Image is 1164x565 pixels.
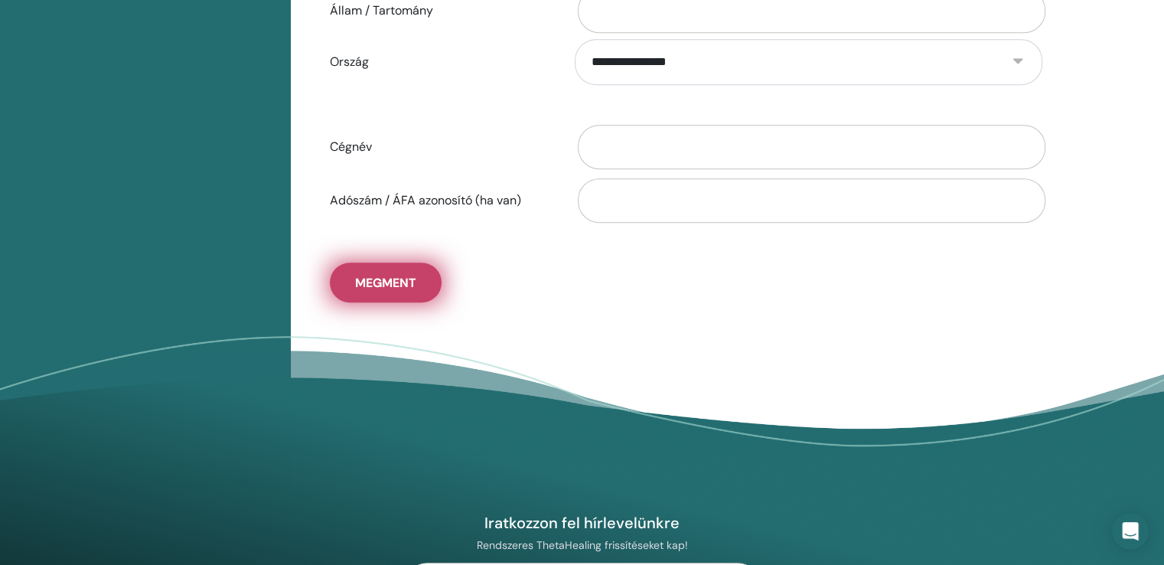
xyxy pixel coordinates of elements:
label: Adószám / ÁFA azonosító (ha van) [318,186,563,215]
span: Megment [355,275,416,291]
label: Ország [318,47,563,77]
div: Open Intercom Messenger [1112,513,1149,550]
button: Megment [330,263,442,302]
label: Cégnév [318,132,563,162]
h4: Iratkozzon fel hírlevelünkre [406,513,759,533]
p: Rendszeres ThetaHealing frissítéseket kap! [406,538,759,552]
